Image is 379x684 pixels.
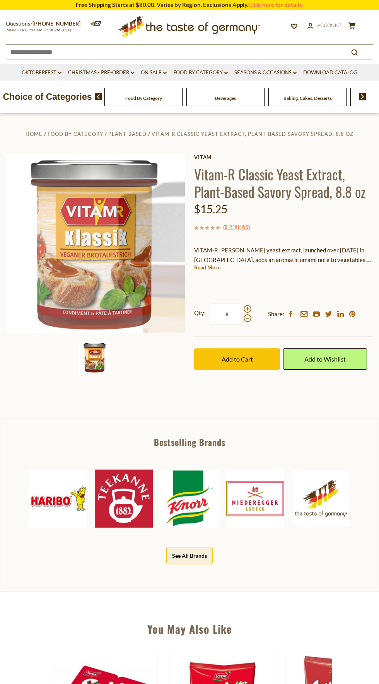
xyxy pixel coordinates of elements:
[211,303,242,325] input: Qty:
[283,348,367,370] a: Add to Wishlist
[194,308,206,318] strong: Qty:
[215,95,236,101] a: Beverages
[194,245,373,265] p: VITAM-R [PERSON_NAME] yeast extract, launched over [DATE] in [GEOGRAPHIC_DATA], adds an aromatic ...
[194,348,280,370] button: Add to Cart
[225,223,248,231] a: 0 Reviews
[234,69,297,77] a: Seasons & Occasions
[22,69,61,77] a: Oktoberfest
[268,309,284,319] span: Share:
[29,470,87,528] img: Haribo
[223,223,250,231] span: ( )
[222,355,253,363] span: Add to Cart
[173,69,228,77] a: Food By Category
[95,93,102,100] img: previous arrow
[283,95,332,101] a: Baking, Cakes, Desserts
[226,470,284,528] img: Niederegger
[68,69,134,77] a: Christmas - PRE-ORDER
[141,69,167,77] a: On Sale
[152,131,353,137] a: Vitam-R Classic Yeast Extract, Plant-Based Savory Spread, 8.8 oz
[194,264,220,271] a: Read More
[0,438,379,446] div: Bestselling Brands
[194,202,227,216] span: $15.25
[194,165,373,200] h1: Vitam-R Classic Yeast Extract, Plant-Based Savory Spread, 8.8 oz
[108,131,147,137] a: Plant-Based
[125,95,162,101] a: Food By Category
[317,22,342,28] span: Account
[307,21,342,30] a: Account
[194,154,373,160] a: Vitam
[359,93,366,100] img: next arrow
[248,1,303,8] a: Click here for details.
[292,470,350,527] img: The Taste of Germany
[95,470,153,528] img: Teekanne
[11,611,367,643] div: You May Also Like
[26,131,43,137] a: Home
[166,547,213,564] button: See All Brands
[303,69,357,77] a: Download Catalog
[48,131,103,137] a: Food By Category
[6,28,72,32] span: MON - FRI, 9:00AM - 5:00PM (EST)
[32,20,80,27] a: [PHONE_NUMBER]
[6,19,86,29] p: Questions?
[6,154,185,333] img: Vitam-R Classic Yeast Extract, Plant-Based Savory Spread, 8.8 oz
[79,342,110,373] img: Vitam-R Classic Yeast Extract, Plant-Based Savory Spread, 8.8 oz
[160,470,219,528] img: Knorr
